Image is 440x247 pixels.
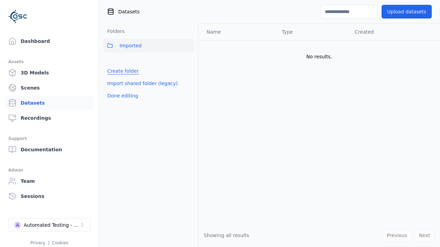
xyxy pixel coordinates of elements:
[5,34,93,48] a: Dashboard
[24,222,79,228] div: Automated Testing - Playwright
[120,42,142,50] span: Imported
[103,90,142,102] button: Done editing
[118,8,140,15] span: Datasets
[5,111,93,125] a: Recordings
[5,189,93,203] a: Sessions
[8,166,90,174] div: Admin
[103,77,182,90] button: Import shared folder (legacy)
[30,240,45,245] a: Privacy
[5,96,93,110] a: Datasets
[276,24,349,40] th: Type
[204,233,249,238] span: Showing all results
[5,174,93,188] a: Team
[103,28,125,35] h3: Folders
[107,80,178,87] a: Import shared folder (legacy)
[349,24,429,40] th: Created
[103,65,143,77] button: Create folder
[52,240,68,245] a: Cookies
[48,240,49,245] span: |
[8,134,90,143] div: Support
[107,68,139,74] a: Create folder
[198,24,276,40] th: Name
[8,7,27,26] img: Logo
[198,40,440,73] td: No results.
[14,222,21,228] div: A
[8,218,91,232] button: Select a workspace
[103,39,194,52] button: Imported
[5,81,93,95] a: Scenes
[8,58,90,66] div: Assets
[382,5,432,19] button: Upload datasets
[5,66,93,80] a: 3D Models
[5,143,93,156] a: Documentation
